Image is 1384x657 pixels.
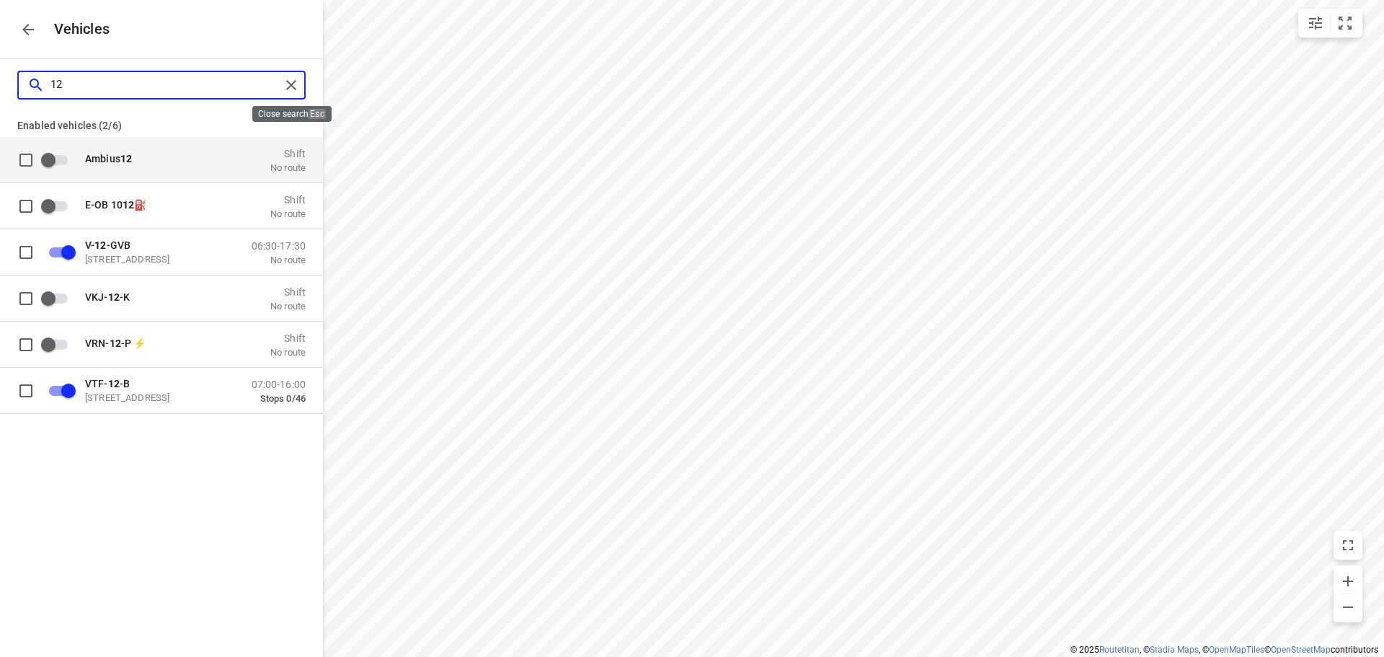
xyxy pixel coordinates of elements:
[252,254,306,265] p: No route
[85,377,130,389] span: VTF- -B
[1099,645,1140,655] a: Routetitan
[94,239,106,250] b: 12
[40,146,76,173] span: Enable
[1150,645,1199,655] a: Stadia Maps
[40,284,76,312] span: Enable
[252,239,306,251] p: 06:30-17:30
[85,291,130,302] span: VKJ- -K
[43,21,110,38] p: Vehicles
[85,198,146,210] span: E-OB 10 ⛽️
[252,378,306,389] p: 07:00-16:00
[270,162,306,173] p: No route
[1298,9,1362,38] div: small contained button group
[108,377,120,389] b: 12
[270,300,306,312] p: No route
[252,392,306,404] p: Stops 0/46
[85,152,132,164] span: Ambius
[270,332,306,343] p: Shift
[85,337,146,348] span: VRN- -P ⚡
[40,330,76,358] span: Enable
[85,239,130,250] span: V- -GVB
[1070,645,1378,655] li: © 2025 , © , © © contributors
[40,376,76,404] span: Disable
[40,192,76,219] span: Enable
[85,253,229,265] p: [STREET_ADDRESS]
[85,392,229,403] p: [STREET_ADDRESS]
[123,198,134,210] b: 12
[1331,9,1359,38] button: Fit zoom
[1209,645,1264,655] a: OpenMapTiles
[50,74,280,96] input: Search vehicles
[110,337,121,348] b: 12
[40,238,76,265] span: Disable
[120,152,132,164] b: 12
[270,286,306,297] p: Shift
[1301,9,1330,38] button: Map settings
[270,346,306,358] p: No route
[108,291,120,302] b: 12
[1271,645,1331,655] a: OpenStreetMap
[270,147,306,159] p: Shift
[270,193,306,205] p: Shift
[270,208,306,219] p: No route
